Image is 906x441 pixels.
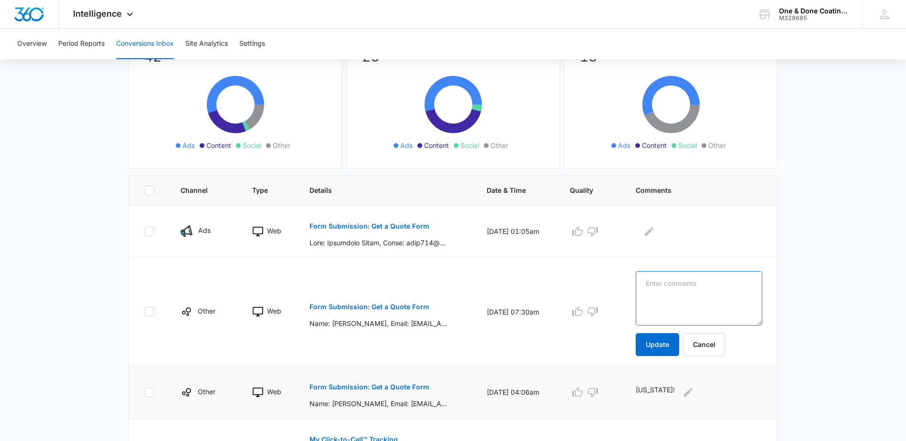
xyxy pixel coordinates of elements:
button: Edit Comments [681,385,696,400]
span: Social [243,140,261,150]
span: Comments [636,185,748,195]
span: Channel [181,185,215,195]
button: Site Analytics [185,29,228,59]
span: Social [460,140,479,150]
span: Details [309,185,450,195]
span: Intelligence [73,9,122,19]
p: Form Submission: Get a Quote Form [309,384,429,390]
div: account name [779,7,849,15]
button: Update [636,333,679,356]
span: Content [642,140,667,150]
p: Other [198,306,215,316]
span: Content [424,140,449,150]
span: Ads [400,140,413,150]
p: Lore: Ipsumdolo Sitam, Conse: adip714@elits.doe, Tempori: 502 utlabor etd, 933 magnaal eni, Adm v... [309,238,448,248]
p: Web [267,226,281,236]
button: Cancel [683,333,725,356]
td: [DATE] 01:05am [475,205,558,258]
p: Name: [PERSON_NAME], Email: [EMAIL_ADDRESS][DOMAIN_NAME], Address: [STREET_ADDRESS][US_STATE], Ph... [309,399,448,409]
span: Other [490,140,508,150]
button: Form Submission: Get a Quote Form [309,295,429,318]
button: Overview [17,29,47,59]
p: [US_STATE]! [636,385,675,400]
span: Other [273,140,290,150]
span: Content [206,140,231,150]
span: Ads [182,140,195,150]
p: Form Submission: Get a Quote Form [309,304,429,310]
button: Form Submission: Get a Quote Form [309,376,429,399]
td: [DATE] 07:30am [475,258,558,366]
button: Period Reports [58,29,105,59]
button: Edit Comments [641,224,657,239]
span: Type [252,185,273,195]
td: [DATE] 04:06am [475,366,558,419]
span: Social [678,140,697,150]
button: Conversions Inbox [116,29,174,59]
button: Settings [239,29,265,59]
span: Ads [618,140,630,150]
p: Web [267,306,281,316]
p: Name: [PERSON_NAME], Email: [EMAIL_ADDRESS][DOMAIN_NAME], Address: [STREET_ADDRESS], Phone: [PHON... [309,318,448,328]
div: account id [779,15,849,21]
p: Form Submission: Get a Quote Form [309,223,429,230]
span: Quality [570,185,599,195]
p: Web [267,387,281,397]
span: Date & Time [487,185,533,195]
span: Other [708,140,726,150]
p: Ads [198,225,211,235]
p: Other [198,387,215,397]
button: Form Submission: Get a Quote Form [309,215,429,238]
